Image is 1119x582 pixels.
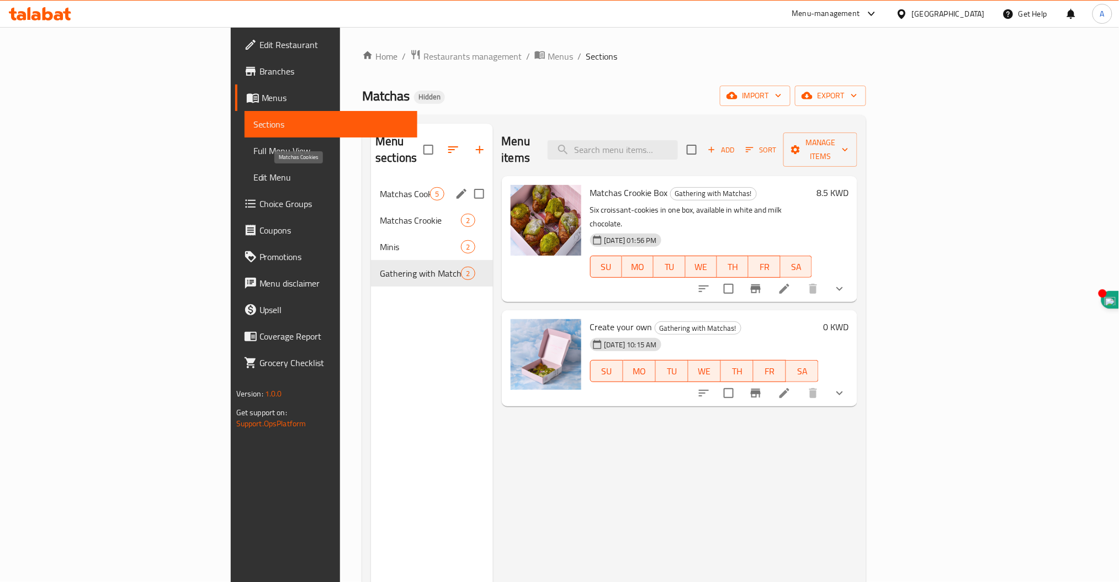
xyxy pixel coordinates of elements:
a: Edit menu item [778,282,791,295]
svg: Show Choices [833,282,846,295]
span: 2 [462,242,474,252]
button: sort-choices [691,276,717,302]
button: WE [686,256,717,278]
a: Upsell [235,297,418,323]
span: 1.0.0 [265,387,282,401]
span: Version: [236,387,263,401]
nav: breadcrumb [362,49,866,64]
span: [DATE] 10:15 AM [600,340,661,350]
span: Menu disclaimer [259,277,409,290]
button: MO [622,256,654,278]
button: delete [800,380,826,406]
span: A [1100,8,1105,20]
p: Six croissant-cookies in one box, available in white and milk chocolate. [590,203,813,231]
span: SU [595,363,619,379]
div: Menu-management [792,7,860,20]
a: Edit Restaurant [235,31,418,58]
button: TH [721,360,754,382]
img: Create your own [511,319,581,390]
nav: Menu sections [371,176,492,291]
div: Minis2 [371,234,492,260]
div: Gathering with Matchas! [670,187,757,200]
a: Menu disclaimer [235,270,418,297]
div: items [430,187,444,200]
div: Gathering with Matchas! [655,321,741,335]
span: Add item [703,141,739,158]
span: Sections [586,50,617,63]
button: FR [754,360,786,382]
button: Branch-specific-item [743,276,769,302]
a: Branches [235,58,418,84]
a: Edit Menu [245,164,418,191]
button: SA [781,256,812,278]
a: Restaurants management [410,49,522,64]
h6: 0 KWD [823,319,848,335]
div: items [461,240,475,253]
span: WE [693,363,717,379]
span: Minis [380,240,461,253]
div: [GEOGRAPHIC_DATA] [912,8,985,20]
button: Add [703,141,739,158]
span: Choice Groups [259,197,409,210]
span: Select all sections [417,138,440,161]
button: SU [590,360,623,382]
button: sort-choices [691,380,717,406]
button: edit [453,186,470,202]
span: Gathering with Matchas! [655,322,741,335]
button: SA [786,360,819,382]
div: items [461,214,475,227]
a: Menus [235,84,418,111]
span: Create your own [590,319,653,335]
span: Restaurants management [423,50,522,63]
h2: Menu items [502,133,535,166]
a: Edit menu item [778,387,791,400]
span: Gathering with Matchas! [380,267,461,280]
button: Manage items [783,133,857,167]
span: Hidden [414,92,445,102]
button: TU [654,256,685,278]
span: Promotions [259,250,409,263]
span: FR [753,259,776,275]
span: Get support on: [236,405,287,420]
button: TU [656,360,688,382]
button: MO [623,360,656,382]
span: Upsell [259,303,409,316]
span: MO [627,259,649,275]
button: Add section [466,136,493,163]
button: WE [688,360,721,382]
a: Support.OpsPlatform [236,416,306,431]
span: 2 [462,268,474,279]
span: SU [595,259,618,275]
span: TH [725,363,749,379]
span: TU [660,363,684,379]
span: Menus [548,50,573,63]
button: TH [717,256,749,278]
span: [DATE] 01:56 PM [600,235,661,246]
span: SA [791,363,814,379]
span: Sort [746,144,776,156]
div: Gathering with Matchas!2 [371,260,492,287]
span: Manage items [792,136,848,163]
a: Full Menu View [245,137,418,164]
a: Coupons [235,217,418,244]
span: Sort sections [440,136,466,163]
button: FR [749,256,780,278]
div: Matchas Crookie2 [371,207,492,234]
span: Matchas Cookies [380,187,430,200]
span: TU [658,259,681,275]
span: Matchas Crookie [380,214,461,227]
span: Edit Menu [253,171,409,184]
div: Matchas Cookies5edit [371,181,492,207]
li: / [577,50,581,63]
button: Sort [743,141,779,158]
span: MO [628,363,651,379]
span: FR [758,363,782,379]
div: Hidden [414,91,445,104]
li: / [526,50,530,63]
span: Grocery Checklist [259,356,409,369]
a: Sections [245,111,418,137]
span: 2 [462,215,474,226]
span: import [729,89,782,103]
